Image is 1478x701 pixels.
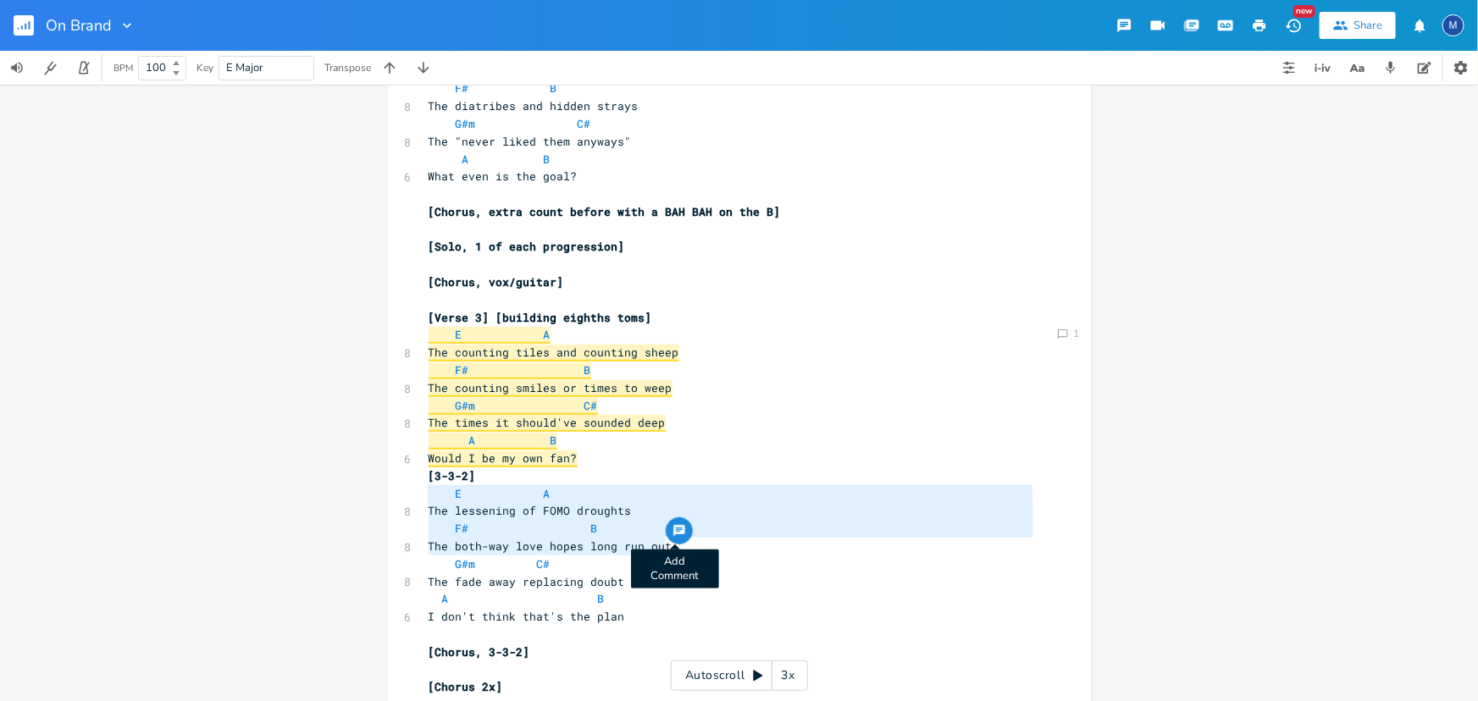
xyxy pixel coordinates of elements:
[429,415,666,432] span: The times it should've sounded deep
[456,80,469,96] span: F#
[429,134,632,149] span: The "never liked them anyways"
[429,503,632,518] span: The lessening of FOMO droughts
[1320,12,1396,39] button: Share
[456,486,462,501] span: E
[429,380,673,397] span: The counting smiles or times to weep
[666,517,693,544] button: Add Comment
[537,556,551,571] span: C#
[1074,328,1080,339] div: 1
[456,556,476,571] span: G#m
[551,433,557,450] span: B
[584,362,591,379] span: B
[551,80,557,96] span: B
[1442,6,1464,45] button: M
[113,63,133,73] div: BPM
[456,116,476,131] span: G#m
[429,98,639,113] span: The diatribes and hidden strays
[544,152,551,167] span: B
[429,345,679,362] span: The counting tiles and counting sheep
[429,574,625,589] span: The fade away replacing doubt
[456,327,462,344] span: E
[429,274,564,290] span: [Chorus, vox/guitar]
[429,468,476,483] span: [3-3-2]
[772,660,803,691] div: 3x
[591,521,598,536] span: B
[584,398,598,415] span: C#
[226,60,263,75] span: E Major
[456,398,476,415] span: G#m
[429,609,625,624] span: I don't think that's the plan
[671,660,808,691] div: Autoscroll
[598,591,605,606] span: B
[429,204,781,219] span: [Chorus, extra count before with a BAH BAH on the B]
[442,591,449,606] span: A
[1276,10,1310,41] button: New
[544,486,551,501] span: A
[429,450,578,467] span: Would I be my own fan?
[1442,14,1464,36] div: Mark Berman
[46,18,112,33] span: On Brand
[456,521,469,536] span: F#
[544,327,551,344] span: A
[462,152,469,167] span: A
[1353,18,1382,33] div: Share
[429,310,652,325] span: [Verse 3] [building eighths toms]
[456,362,469,379] span: F#
[197,63,213,73] div: Key
[429,168,578,184] span: What even is the goal?
[429,679,503,694] span: [Chorus 2x]
[429,239,625,254] span: [Solo, 1 of each progression]
[324,63,371,73] div: Transpose
[429,644,530,660] span: [Chorus, 3-3-2]
[429,538,673,554] span: The both-way love hopes long run out
[578,116,591,131] span: C#
[1293,5,1315,18] div: New
[469,433,476,450] span: A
